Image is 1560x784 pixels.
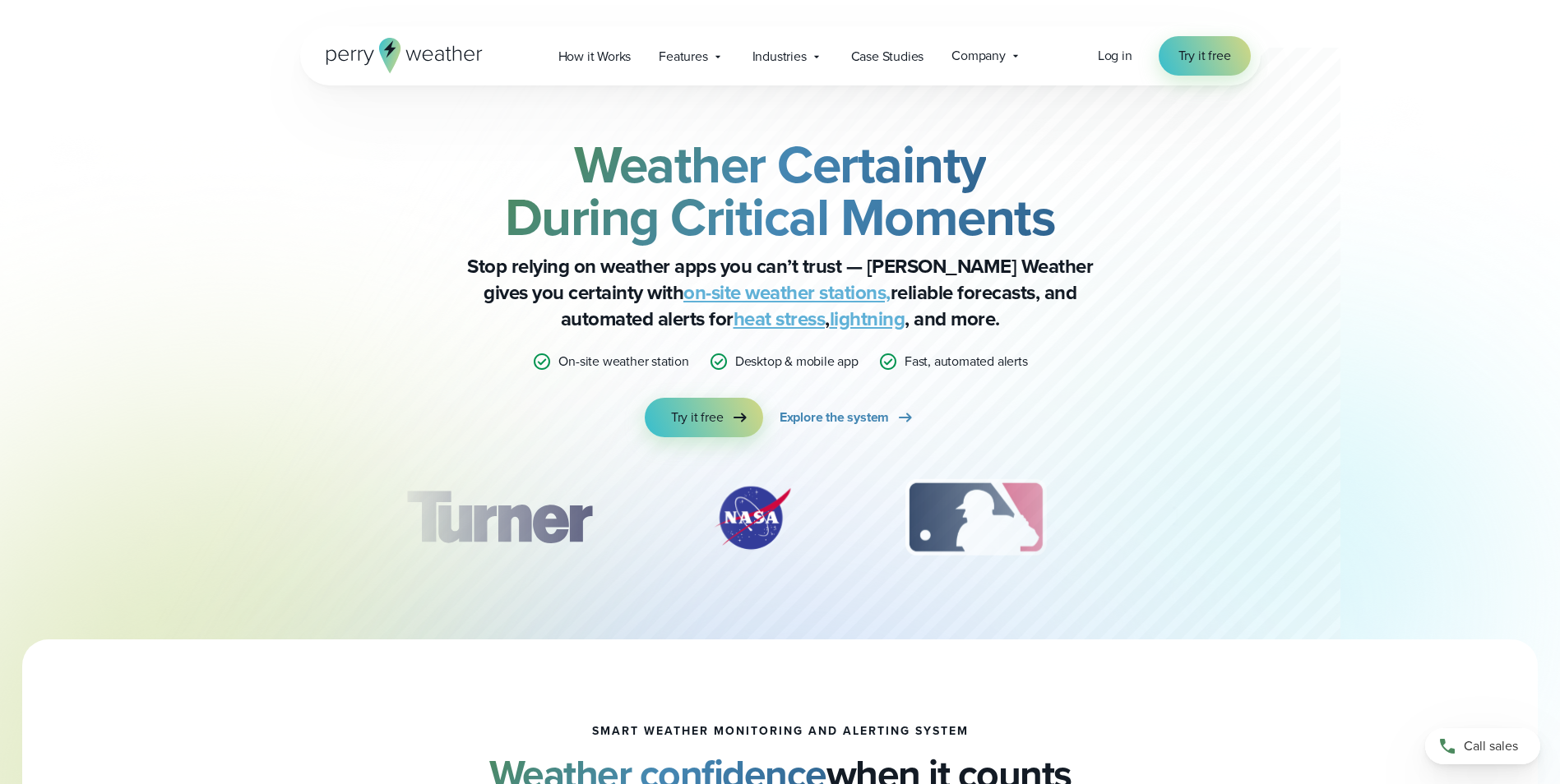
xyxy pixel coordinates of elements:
[1098,46,1132,66] a: Log in
[1098,46,1132,65] span: Log in
[1178,46,1231,66] span: Try it free
[837,39,938,73] a: Case Studies
[1425,728,1540,764] a: Call sales
[659,47,707,67] span: Features
[851,47,924,67] span: Case Studies
[735,352,859,371] p: Desktop & mobile app
[951,46,1006,66] span: Company
[1159,36,1251,76] a: Try it free
[734,304,826,334] a: heat stress
[889,477,1062,559] div: 3 of 12
[752,47,807,67] span: Industries
[889,477,1062,559] img: MLB.svg
[780,408,889,427] span: Explore the system
[544,39,646,73] a: How it Works
[905,352,1028,371] p: Fast, automated alerts
[645,398,763,437] a: Try it free
[382,477,615,559] div: 1 of 12
[558,47,632,67] span: How it Works
[505,126,1056,256] strong: Weather Certainty During Critical Moments
[1464,736,1518,756] span: Call sales
[830,304,905,334] a: lightning
[592,725,969,738] h1: smart weather monitoring and alerting system
[695,477,810,559] img: NASA.svg
[1141,477,1273,559] img: PGA.svg
[382,477,1178,567] div: slideshow
[683,278,891,307] a: on-site weather stations,
[451,253,1109,332] p: Stop relying on weather apps you can’t trust — [PERSON_NAME] Weather gives you certainty with rel...
[671,408,724,427] span: Try it free
[558,352,688,371] p: On-site weather station
[382,477,615,559] img: Turner-Construction_1.svg
[1141,477,1273,559] div: 4 of 12
[695,477,810,559] div: 2 of 12
[780,398,915,437] a: Explore the system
